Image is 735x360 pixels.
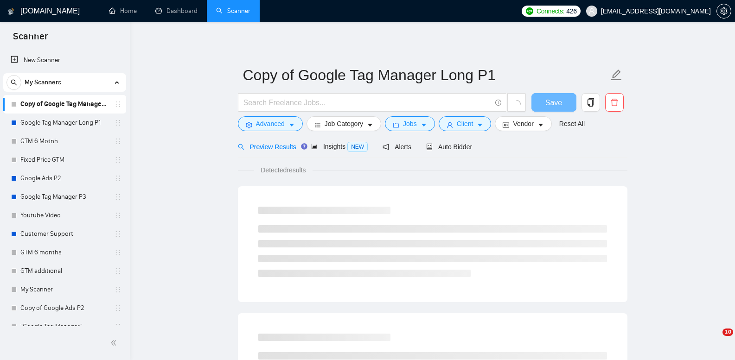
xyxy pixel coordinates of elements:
span: caret-down [477,121,483,128]
a: dashboardDashboard [155,7,198,15]
a: GTM 6 months [20,243,109,262]
a: homeHome [109,7,137,15]
span: edit [610,69,622,81]
span: Auto Bidder [426,143,472,151]
span: search [7,79,21,86]
a: My Scanner [20,280,109,299]
li: My Scanners [3,73,126,354]
span: Save [545,97,562,108]
a: searchScanner [216,7,250,15]
img: upwork-logo.png [526,7,533,15]
img: logo [8,4,14,19]
button: setting [716,4,731,19]
span: caret-down [367,121,373,128]
span: caret-down [288,121,295,128]
span: NEW [347,142,368,152]
span: delete [606,98,623,107]
a: Customer Support [20,225,109,243]
span: idcard [503,121,509,128]
a: GTM 6 Motnh [20,132,109,151]
span: holder [114,212,121,219]
a: New Scanner [11,51,119,69]
span: Job Category [325,119,363,129]
span: setting [246,121,252,128]
span: caret-down [421,121,427,128]
span: holder [114,138,121,145]
input: Scanner name... [243,63,608,87]
span: holder [114,323,121,330]
span: setting [717,7,731,15]
span: holder [114,304,121,312]
span: folder [393,121,399,128]
a: Google Ads P2 [20,169,109,188]
span: double-left [110,338,120,347]
span: Detected results [254,165,312,175]
span: Advanced [256,119,285,129]
a: Google Tag Manager Long P1 [20,114,109,132]
span: holder [114,249,121,256]
button: userClientcaret-down [439,116,492,131]
span: search [238,144,244,150]
button: search [6,75,21,90]
span: Client [457,119,473,129]
span: Vendor [513,119,533,129]
button: delete [605,93,624,112]
span: holder [114,119,121,126]
span: Connects: [537,6,564,16]
span: 426 [566,6,576,16]
span: info-circle [495,100,501,106]
button: Save [531,93,576,112]
span: Preview Results [238,143,296,151]
a: setting [716,7,731,15]
span: Scanner [6,30,55,49]
button: folderJobscaret-down [385,116,435,131]
a: Reset All [559,119,585,129]
a: Fixed Price GTM [20,151,109,169]
span: area-chart [311,143,318,150]
span: holder [114,175,121,182]
a: Copy of Google Tag Manager Long P1 [20,95,109,114]
input: Search Freelance Jobs... [243,97,491,108]
span: loading [512,100,521,108]
a: Youtube Video [20,206,109,225]
span: user [447,121,453,128]
button: idcardVendorcaret-down [495,116,551,131]
span: copy [582,98,600,107]
span: holder [114,267,121,275]
span: user [588,8,595,14]
span: holder [114,230,121,238]
a: Copy of Google Ads P2 [20,299,109,317]
span: robot [426,144,433,150]
span: Jobs [403,119,417,129]
span: bars [314,121,321,128]
button: copy [582,93,600,112]
span: holder [114,101,121,108]
span: holder [114,156,121,164]
span: My Scanners [25,73,61,92]
button: barsJob Categorycaret-down [307,116,381,131]
span: holder [114,193,121,201]
span: caret-down [537,121,544,128]
div: Tooltip anchor [300,142,308,151]
a: "Google Tag Manager" [20,317,109,336]
span: holder [114,286,121,293]
span: Insights [311,143,368,150]
span: 10 [722,328,733,336]
span: notification [383,144,389,150]
a: GTM additional [20,262,109,280]
iframe: Intercom live chat [703,328,726,351]
li: New Scanner [3,51,126,69]
button: settingAdvancedcaret-down [238,116,303,131]
a: Google Tag Manager P3 [20,188,109,206]
span: Alerts [383,143,411,151]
